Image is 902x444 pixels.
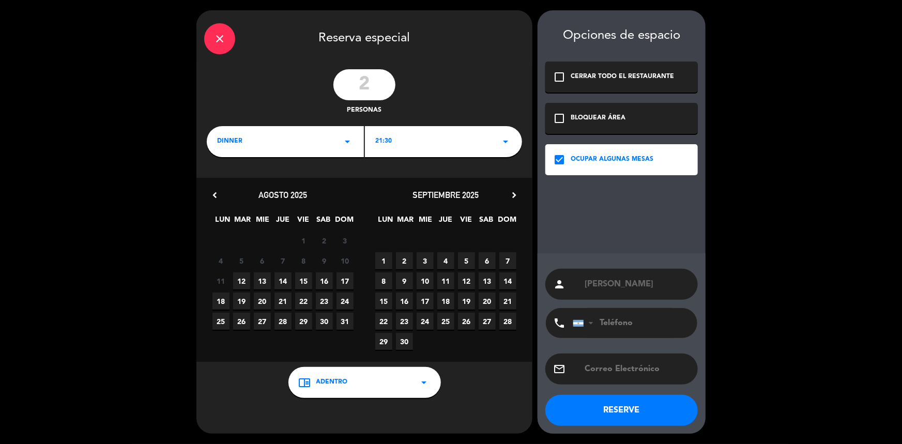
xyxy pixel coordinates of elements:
[337,293,354,310] span: 24
[212,272,230,289] span: 11
[417,252,434,269] span: 3
[553,278,565,290] i: person
[375,313,392,330] span: 22
[196,10,532,64] div: Reserva especial
[458,272,475,289] span: 12
[295,232,312,249] span: 1
[295,293,312,310] span: 22
[213,33,226,45] i: close
[254,293,271,310] span: 20
[396,293,413,310] span: 16
[458,252,475,269] span: 5
[316,313,333,330] span: 30
[499,272,516,289] span: 14
[337,232,354,249] span: 3
[212,252,230,269] span: 4
[437,252,454,269] span: 4
[553,71,565,83] i: check_box_outline_blank
[437,293,454,310] span: 18
[233,272,250,289] span: 12
[254,272,271,289] span: 13
[233,313,250,330] span: 26
[553,317,565,329] i: phone
[341,135,354,148] i: arrow_drop_down
[212,293,230,310] span: 18
[458,293,475,310] span: 19
[274,313,292,330] span: 28
[254,313,271,330] span: 27
[479,272,496,289] span: 13
[499,135,512,148] i: arrow_drop_down
[375,272,392,289] span: 8
[217,136,242,147] span: dinner
[315,213,332,231] span: SAB
[396,313,413,330] span: 23
[397,213,414,231] span: MAR
[545,395,698,426] button: RESERVE
[458,313,475,330] span: 26
[479,252,496,269] span: 6
[553,363,565,375] i: email
[274,293,292,310] span: 21
[209,190,220,201] i: chevron_left
[478,213,495,231] span: SAB
[259,190,308,200] span: agosto 2025
[316,272,333,289] span: 16
[417,213,434,231] span: MIE
[375,333,392,350] span: 29
[274,272,292,289] span: 14
[396,333,413,350] span: 30
[499,252,516,269] span: 7
[396,252,413,269] span: 2
[377,213,394,231] span: LUN
[233,252,250,269] span: 5
[233,293,250,310] span: 19
[573,309,597,338] div: Argentina: +54
[337,252,354,269] span: 10
[375,252,392,269] span: 1
[212,313,230,330] span: 25
[499,293,516,310] span: 21
[417,313,434,330] span: 24
[335,213,352,231] span: DOM
[295,313,312,330] span: 29
[274,252,292,269] span: 7
[316,293,333,310] span: 23
[573,308,686,338] input: Teléfono
[333,69,395,100] input: 0
[571,72,674,82] div: CERRAR TODO EL RESTAURANTE
[437,213,454,231] span: JUE
[553,112,565,125] i: check_box_outline_blank
[316,252,333,269] span: 9
[375,136,392,147] span: 21:30
[437,272,454,289] span: 11
[337,272,354,289] span: 17
[499,313,516,330] span: 28
[417,272,434,289] span: 10
[254,213,271,231] span: MIE
[316,377,348,388] span: ADENTRO
[214,213,231,231] span: LUN
[234,213,251,231] span: MAR
[498,213,515,231] span: DOM
[299,376,311,389] i: chrome_reader_mode
[584,277,690,292] input: Nombre
[571,113,625,124] div: BLOQUEAR ÁREA
[545,28,698,43] div: Opciones de espacio
[417,293,434,310] span: 17
[274,213,292,231] span: JUE
[418,376,431,389] i: arrow_drop_down
[295,252,312,269] span: 8
[479,293,496,310] span: 20
[479,313,496,330] span: 27
[437,313,454,330] span: 25
[413,190,479,200] span: septiembre 2025
[396,272,413,289] span: 9
[337,313,354,330] span: 31
[571,155,653,165] div: OCUPAR ALGUNAS MESAS
[295,272,312,289] span: 15
[553,154,565,166] i: check_box
[295,213,312,231] span: VIE
[457,213,475,231] span: VIE
[347,105,382,116] span: personas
